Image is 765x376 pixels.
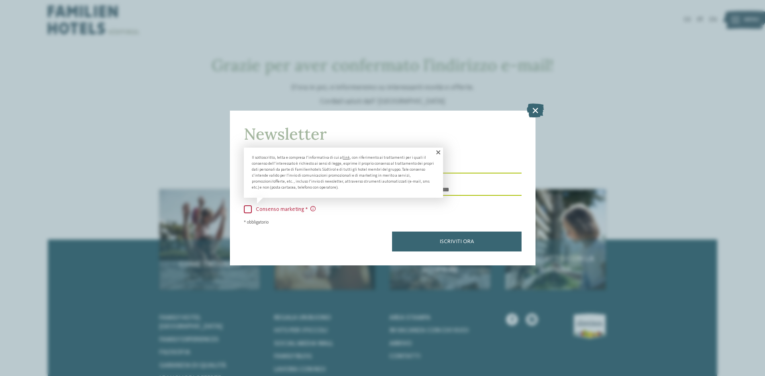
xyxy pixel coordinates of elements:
span: Newsletter [244,124,327,144]
a: link [343,156,350,160]
button: Iscriviti ora [392,232,522,251]
div: Il sottoscritto, letta e compresa l’informativa di cui al , con riferimento ai trattamenti per i ... [244,148,443,198]
span: * obbligatorio [244,220,269,225]
span: Iscriviti ora [439,239,474,244]
span: Consenso marketing [252,206,316,213]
